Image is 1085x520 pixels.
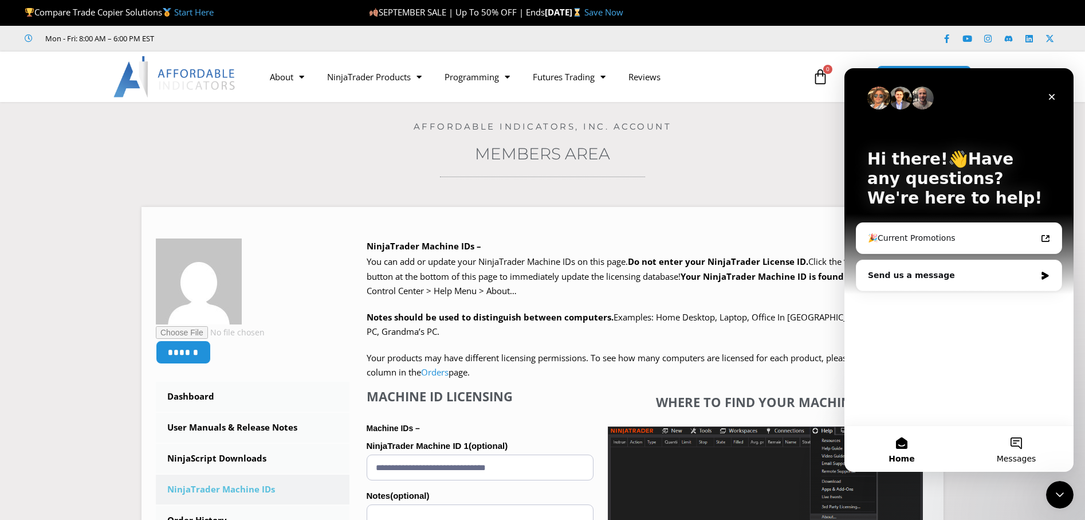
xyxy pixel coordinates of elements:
img: 🍂 [369,8,378,17]
span: Your products may have different licensing permissions. To see how many computers are licensed fo... [367,352,915,378]
h4: Machine ID Licensing [367,389,593,404]
a: Reviews [617,64,672,90]
span: Compare Trade Copier Solutions [25,6,214,18]
a: Dashboard [156,382,349,412]
span: SEPTEMBER SALE | Up To 50% OFF | Ends [369,6,545,18]
span: Examples: Home Desktop, Laptop, Office In [GEOGRAPHIC_DATA], Basement PC, Grandma’s PC. [367,311,915,338]
span: You can add or update your NinjaTrader Machine IDs on this page. [367,256,628,267]
img: ⌛ [573,8,581,17]
iframe: Intercom live chat [844,68,1074,472]
img: 52b466d7b22e4200fdc72fc3ef4283edc8a883f817cdb22f625a0ec555be5b93 [156,239,242,324]
a: Start Here [174,6,214,18]
a: User Manuals & Release Notes [156,413,349,443]
strong: [DATE] [545,6,584,18]
span: (optional) [469,441,508,451]
img: LogoAI | Affordable Indicators – NinjaTrader [113,56,237,97]
h4: Where to find your Machine ID [608,394,923,409]
a: MEMBERS AREA [876,65,972,89]
a: Save Now [584,6,623,18]
a: Members Area [475,144,610,163]
b: NinjaTrader Machine IDs – [367,240,481,252]
span: 0 [823,65,832,74]
span: Mon - Fri: 8:00 AM – 6:00 PM EST [42,32,154,45]
nav: Menu [258,64,799,90]
a: NinjaScript Downloads [156,444,349,474]
label: Notes [367,487,593,505]
iframe: Intercom live chat [1046,481,1074,509]
a: NinjaTrader Products [316,64,433,90]
a: Orders [421,366,449,378]
a: 0 [795,60,846,93]
label: NinjaTrader Machine ID 1 [367,437,593,455]
img: 🥇 [163,8,171,17]
img: 🏆 [25,8,34,17]
span: (optional) [390,491,429,501]
a: Affordable Indicators, Inc. Account [414,121,672,132]
b: Do not enter your NinjaTrader License ID. [628,256,808,267]
strong: Notes should be used to distinguish between computers. [367,311,614,323]
a: Programming [433,64,521,90]
span: Click the ‘SAVE CHANGES’ button at the bottom of this page to immediately update the licensing da... [367,256,915,296]
iframe: Customer reviews powered by Trustpilot [170,33,342,44]
a: Futures Trading [521,64,617,90]
strong: Your NinjaTrader Machine ID is found [681,271,844,282]
strong: Machine IDs – [367,424,420,433]
a: About [258,64,316,90]
a: NinjaTrader Machine IDs [156,475,349,505]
